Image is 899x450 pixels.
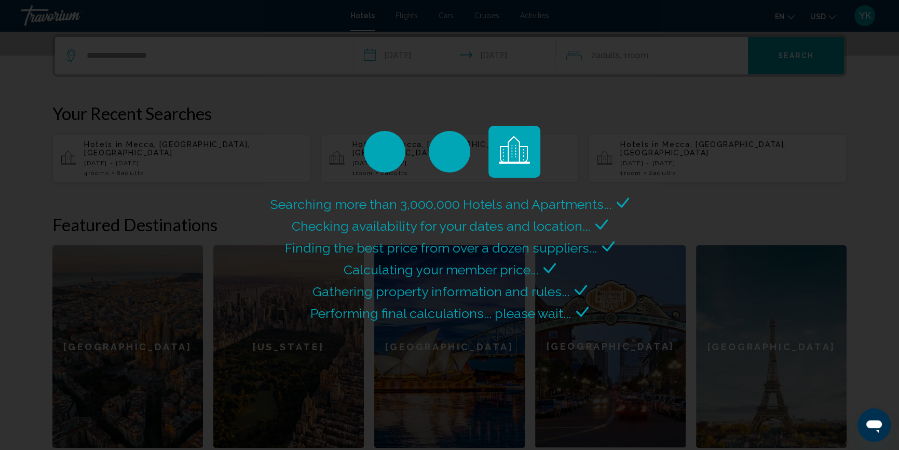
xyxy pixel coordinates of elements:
span: Calculating your member price... [344,262,538,277]
span: Finding the best price from over a dozen suppliers... [285,240,597,256]
span: Checking availability for your dates and location... [292,218,590,234]
span: Searching more than 3,000,000 Hotels and Apartments... [270,196,611,212]
span: Performing final calculations... please wait... [310,306,571,321]
span: Gathering property information and rules... [312,284,569,299]
iframe: Кнопка запуска окна обмена сообщениями [857,408,891,442]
